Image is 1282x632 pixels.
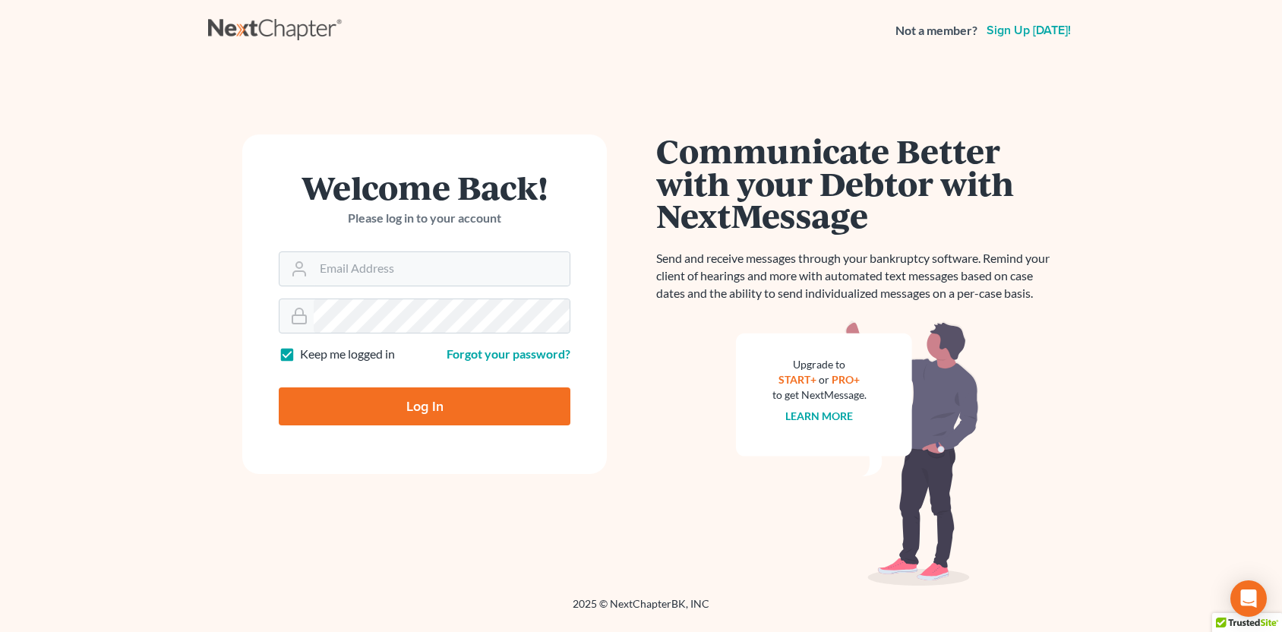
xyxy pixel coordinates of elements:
a: START+ [779,373,817,386]
input: Log In [279,387,570,425]
a: Forgot your password? [447,346,570,361]
div: Upgrade to [772,357,867,372]
strong: Not a member? [895,22,977,39]
p: Please log in to your account [279,210,570,227]
label: Keep me logged in [300,346,395,363]
a: Learn more [786,409,854,422]
span: or [819,373,830,386]
p: Send and receive messages through your bankruptcy software. Remind your client of hearings and mo... [656,250,1059,302]
div: 2025 © NextChapterBK, INC [208,596,1074,624]
h1: Communicate Better with your Debtor with NextMessage [656,134,1059,232]
div: Open Intercom Messenger [1230,580,1267,617]
img: nextmessage_bg-59042aed3d76b12b5cd301f8e5b87938c9018125f34e5fa2b7a6b67550977c72.svg [736,321,979,586]
h1: Welcome Back! [279,171,570,204]
a: Sign up [DATE]! [984,24,1074,36]
input: Email Address [314,252,570,286]
div: to get NextMessage. [772,387,867,403]
a: PRO+ [832,373,860,386]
